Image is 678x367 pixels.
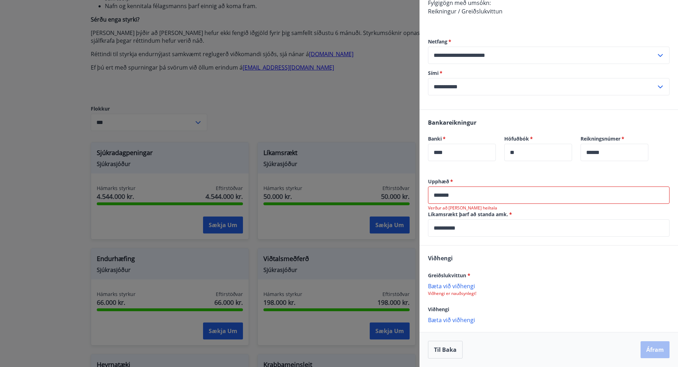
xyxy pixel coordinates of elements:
[428,119,476,126] span: Bankareikningur
[581,135,648,142] label: Reikningsnúmer
[428,187,670,204] div: Upphæð
[428,7,502,15] span: Reikningur / Greiðslukvittun
[428,272,470,279] span: Greiðslukvittun
[428,135,496,142] label: Banki
[428,178,670,185] label: Upphæð
[428,282,670,289] p: Bæta við viðhengi
[428,219,670,237] div: Líkamsrækt þarf að standa amk.
[428,291,670,296] p: Viðhengi er nauðsynlegt!
[428,70,670,77] label: Sími
[428,205,670,211] p: Verður að [PERSON_NAME] heiltala
[428,254,453,262] span: Viðhengi
[428,306,449,313] span: Viðhengi
[428,211,670,218] label: Líkamsrækt þarf að standa amk.
[428,316,670,323] p: Bæta við viðhengi
[504,135,572,142] label: Höfuðbók
[428,38,670,45] label: Netfang
[428,341,463,359] button: Til baka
